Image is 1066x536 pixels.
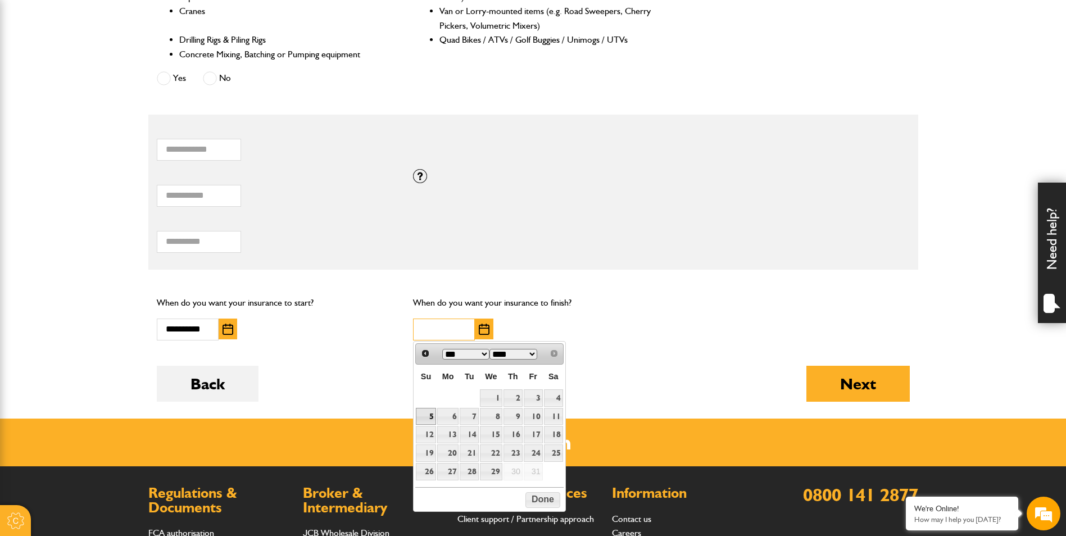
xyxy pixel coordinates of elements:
a: 18 [544,426,563,443]
li: Quad Bikes / ATVs / Golf Buggies / Unimogs / UTVs [439,33,652,47]
li: Concrete Mixing, Batching or Pumping equipment [179,47,392,62]
a: 6 [437,408,459,425]
a: 16 [503,426,523,443]
p: How may I help you today? [914,515,1010,524]
button: Done [525,492,560,508]
span: Friday [529,372,537,381]
li: Van or Lorry-mounted items (e.g. Road Sweepers, Cherry Pickers, Volumetric Mixers) [439,4,652,33]
a: 10 [524,408,543,425]
button: Back [157,366,258,402]
a: 20 [437,444,459,462]
input: Enter your email address [15,137,205,162]
li: Cranes [179,4,392,33]
a: 17 [524,426,543,443]
h2: Regulations & Documents [148,486,292,515]
div: Chat with us now [58,63,189,78]
span: Prev [421,349,430,358]
a: 4 [544,389,563,407]
span: Tuesday [465,372,474,381]
input: Enter your phone number [15,170,205,195]
div: We're Online! [914,504,1010,514]
a: Contact us [612,514,651,524]
a: 21 [460,444,479,462]
textarea: Type your message and hit 'Enter' [15,203,205,337]
a: 12 [416,426,436,443]
a: 23 [503,444,523,462]
span: Sunday [421,372,431,381]
input: Enter your last name [15,104,205,129]
a: 5 [416,408,436,425]
img: d_20077148190_company_1631870298795_20077148190 [19,62,47,78]
a: 11 [544,408,563,425]
a: 14 [460,426,479,443]
label: No [203,71,231,85]
p: When do you want your insurance to start? [157,296,397,310]
a: 9 [503,408,523,425]
img: Choose date [479,324,489,335]
a: Client support / Partnership approach [457,514,594,524]
div: Minimize live chat window [184,6,211,33]
a: 26 [416,463,436,480]
a: 1 [480,389,502,407]
a: Prev [417,345,433,361]
h2: Broker & Intermediary [303,486,446,515]
span: Wednesday [485,372,497,381]
a: 0800 141 2877 [803,484,918,506]
em: Start Chat [153,346,204,361]
label: Yes [157,71,186,85]
img: Choose date [223,324,233,335]
span: Thursday [508,372,518,381]
a: 8 [480,408,502,425]
a: 28 [460,463,479,480]
button: Next [806,366,910,402]
a: 3 [524,389,543,407]
a: 13 [437,426,459,443]
a: 7 [460,408,479,425]
a: 27 [437,463,459,480]
a: 19 [416,444,436,462]
a: 2 [503,389,523,407]
a: 29 [480,463,502,480]
div: Need help? [1038,183,1066,323]
li: Drilling Rigs & Piling Rigs [179,33,392,47]
a: 25 [544,444,563,462]
h2: Information [612,486,755,501]
a: 22 [480,444,502,462]
a: 15 [480,426,502,443]
a: 24 [524,444,543,462]
span: Saturday [548,372,559,381]
p: When do you want your insurance to finish? [413,296,653,310]
span: Monday [442,372,454,381]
